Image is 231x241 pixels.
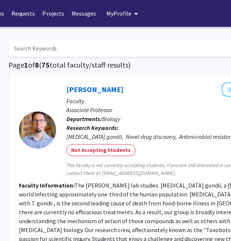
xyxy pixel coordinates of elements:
a: Messages [67,0,99,26]
span: 1 [24,60,28,69]
span: 75 [42,60,50,69]
span: Biology [102,115,120,123]
a: Projects [39,0,67,26]
a: Requests [8,0,39,26]
span: My Profile [106,10,131,17]
a: [PERSON_NAME] [66,85,123,94]
iframe: Chat [6,208,32,235]
b: Faculty Information: [19,182,75,189]
mat-chip: Not Accepting Students [66,144,135,156]
b: Research Keywords: [66,124,119,131]
b: Departments: [66,115,102,123]
span: 8 [35,60,39,69]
